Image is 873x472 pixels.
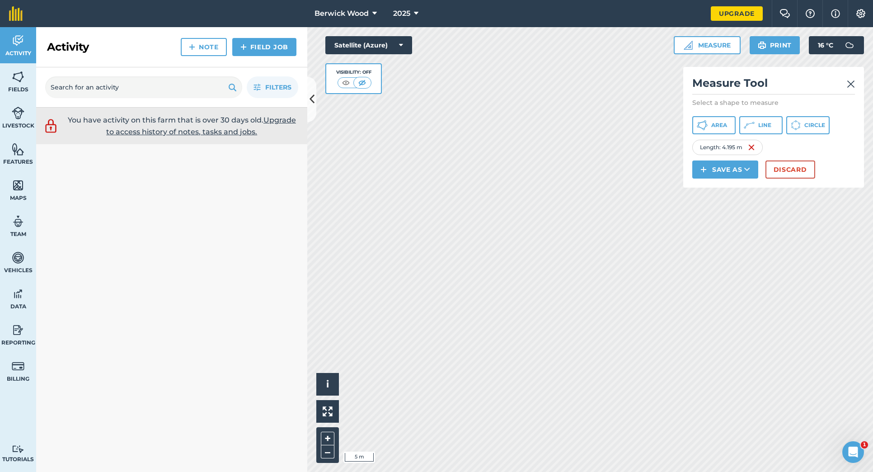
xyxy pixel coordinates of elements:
[9,6,23,21] img: fieldmargin Logo
[831,8,840,19] img: svg+xml;base64,PHN2ZyB4bWxucz0iaHR0cDovL3d3dy53My5vcmcvMjAwMC9zdmciIHdpZHRoPSIxNyIgaGVpZ2h0PSIxNy...
[314,8,369,19] span: Berwick Wood
[393,8,410,19] span: 2025
[674,36,741,54] button: Measure
[12,215,24,228] img: svg+xml;base64,PD94bWwgdmVyc2lvbj0iMS4wIiBlbmNvZGluZz0idXRmLTgiPz4KPCEtLSBHZW5lcmF0b3I6IEFkb2JlIE...
[12,445,24,453] img: svg+xml;base64,PD94bWwgdmVyc2lvbj0iMS4wIiBlbmNvZGluZz0idXRmLTgiPz4KPCEtLSBHZW5lcmF0b3I6IEFkb2JlIE...
[750,36,800,54] button: Print
[692,116,736,134] button: Area
[786,116,830,134] button: Circle
[12,70,24,84] img: svg+xml;base64,PHN2ZyB4bWxucz0iaHR0cDovL3d3dy53My5vcmcvMjAwMC9zdmciIHdpZHRoPSI1NiIgaGVpZ2h0PSI2MC...
[316,373,339,396] button: i
[748,142,755,153] img: svg+xml;base64,PHN2ZyB4bWxucz0iaHR0cDovL3d3dy53My5vcmcvMjAwMC9zdmciIHdpZHRoPSIxNiIgaGVpZ2h0PSIyNC...
[684,41,693,50] img: Ruler icon
[758,40,766,51] img: svg+xml;base64,PHN2ZyB4bWxucz0iaHR0cDovL3d3dy53My5vcmcvMjAwMC9zdmciIHdpZHRoPSIxOSIgaGVpZ2h0PSIyNC...
[855,9,866,18] img: A cog icon
[12,251,24,264] img: svg+xml;base64,PD94bWwgdmVyc2lvbj0iMS4wIiBlbmNvZGluZz0idXRmLTgiPz4KPCEtLSBHZW5lcmF0b3I6IEFkb2JlIE...
[240,42,247,52] img: svg+xml;base64,PHN2ZyB4bWxucz0iaHR0cDovL3d3dy53My5vcmcvMjAwMC9zdmciIHdpZHRoPSIxNCIgaGVpZ2h0PSIyNC...
[12,142,24,156] img: svg+xml;base64,PHN2ZyB4bWxucz0iaHR0cDovL3d3dy53My5vcmcvMjAwMC9zdmciIHdpZHRoPSI1NiIgaGVpZ2h0PSI2MC...
[43,118,59,134] img: svg+xml;base64,PD94bWwgdmVyc2lvbj0iMS4wIiBlbmNvZGluZz0idXRmLTgiPz4KPCEtLSBHZW5lcmF0b3I6IEFkb2JlIE...
[326,378,329,390] span: i
[228,82,237,93] img: svg+xml;base64,PHN2ZyB4bWxucz0iaHR0cDovL3d3dy53My5vcmcvMjAwMC9zdmciIHdpZHRoPSIxOSIgaGVpZ2h0PSIyNC...
[45,76,242,98] input: Search for an activity
[765,160,815,179] button: Discard
[189,42,195,52] img: svg+xml;base64,PHN2ZyB4bWxucz0iaHR0cDovL3d3dy53My5vcmcvMjAwMC9zdmciIHdpZHRoPSIxNCIgaGVpZ2h0PSIyNC...
[758,122,771,129] span: Line
[63,114,300,137] p: You have activity on this farm that is over 30 days old.
[847,79,855,90] img: svg+xml;base64,PHN2ZyB4bWxucz0iaHR0cDovL3d3dy53My5vcmcvMjAwMC9zdmciIHdpZHRoPSIyMiIgaGVpZ2h0PSIzMC...
[321,445,334,458] button: –
[12,287,24,301] img: svg+xml;base64,PD94bWwgdmVyc2lvbj0iMS4wIiBlbmNvZGluZz0idXRmLTgiPz4KPCEtLSBHZW5lcmF0b3I6IEFkb2JlIE...
[357,78,368,87] img: svg+xml;base64,PHN2ZyB4bWxucz0iaHR0cDovL3d3dy53My5vcmcvMjAwMC9zdmciIHdpZHRoPSI1MCIgaGVpZ2h0PSI0MC...
[840,36,859,54] img: svg+xml;base64,PD94bWwgdmVyc2lvbj0iMS4wIiBlbmNvZGluZz0idXRmLTgiPz4KPCEtLSBHZW5lcmF0b3I6IEFkb2JlIE...
[12,106,24,120] img: svg+xml;base64,PD94bWwgdmVyc2lvbj0iMS4wIiBlbmNvZGluZz0idXRmLTgiPz4KPCEtLSBHZW5lcmF0b3I6IEFkb2JlIE...
[739,116,783,134] button: Line
[805,9,816,18] img: A question mark icon
[779,9,790,18] img: Two speech bubbles overlapping with the left bubble in the forefront
[232,38,296,56] a: Field Job
[181,38,227,56] a: Note
[336,69,371,76] div: Visibility: Off
[692,98,855,107] p: Select a shape to measure
[692,76,855,94] h2: Measure Tool
[265,82,291,92] span: Filters
[692,160,758,179] button: Save as
[247,76,298,98] button: Filters
[818,36,833,54] span: 16 ° C
[340,78,352,87] img: svg+xml;base64,PHN2ZyB4bWxucz0iaHR0cDovL3d3dy53My5vcmcvMjAwMC9zdmciIHdpZHRoPSI1MCIgaGVpZ2h0PSI0MC...
[804,122,825,129] span: Circle
[12,359,24,373] img: svg+xml;base64,PD94bWwgdmVyc2lvbj0iMS4wIiBlbmNvZGluZz0idXRmLTgiPz4KPCEtLSBHZW5lcmF0b3I6IEFkb2JlIE...
[325,36,412,54] button: Satellite (Azure)
[12,179,24,192] img: svg+xml;base64,PHN2ZyB4bWxucz0iaHR0cDovL3d3dy53My5vcmcvMjAwMC9zdmciIHdpZHRoPSI1NiIgaGVpZ2h0PSI2MC...
[323,406,333,416] img: Four arrows, one pointing top left, one top right, one bottom right and the last bottom left
[12,323,24,337] img: svg+xml;base64,PD94bWwgdmVyc2lvbj0iMS4wIiBlbmNvZGluZz0idXRmLTgiPz4KPCEtLSBHZW5lcmF0b3I6IEFkb2JlIE...
[321,432,334,445] button: +
[700,164,707,175] img: svg+xml;base64,PHN2ZyB4bWxucz0iaHR0cDovL3d3dy53My5vcmcvMjAwMC9zdmciIHdpZHRoPSIxNCIgaGVpZ2h0PSIyNC...
[711,122,727,129] span: Area
[842,441,864,463] iframe: Intercom live chat
[106,116,296,136] a: Upgrade to access history of notes, tasks and jobs.
[809,36,864,54] button: 16 °C
[711,6,763,21] a: Upgrade
[692,140,763,155] div: Length : 4.195 m
[12,34,24,47] img: svg+xml;base64,PD94bWwgdmVyc2lvbj0iMS4wIiBlbmNvZGluZz0idXRmLTgiPz4KPCEtLSBHZW5lcmF0b3I6IEFkb2JlIE...
[861,441,868,448] span: 1
[47,40,89,54] h2: Activity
